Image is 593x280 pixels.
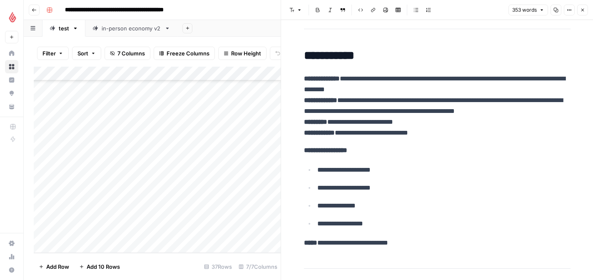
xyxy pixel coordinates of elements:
[46,262,69,271] span: Add Row
[117,49,145,57] span: 7 Columns
[235,260,281,273] div: 7/7 Columns
[5,250,18,263] a: Usage
[5,237,18,250] a: Settings
[167,49,209,57] span: Freeze Columns
[5,263,18,277] button: Help + Support
[72,47,101,60] button: Sort
[5,60,18,73] a: Browse
[85,20,177,37] a: in-person economy v2
[154,47,215,60] button: Freeze Columns
[102,24,161,32] div: in-person economy v2
[512,6,537,14] span: 353 words
[5,73,18,87] a: Insights
[201,260,235,273] div: 37 Rows
[508,5,548,15] button: 353 words
[5,100,18,113] a: Your Data
[37,47,69,60] button: Filter
[5,10,20,25] img: Lightspeed Logo
[87,262,120,271] span: Add 10 Rows
[5,7,18,27] button: Workspace: Lightspeed
[42,20,85,37] a: test
[5,47,18,60] a: Home
[42,49,56,57] span: Filter
[105,47,150,60] button: 7 Columns
[77,49,88,57] span: Sort
[59,24,69,32] div: test
[218,47,267,60] button: Row Height
[231,49,261,57] span: Row Height
[34,260,74,273] button: Add Row
[74,260,125,273] button: Add 10 Rows
[5,87,18,100] a: Opportunities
